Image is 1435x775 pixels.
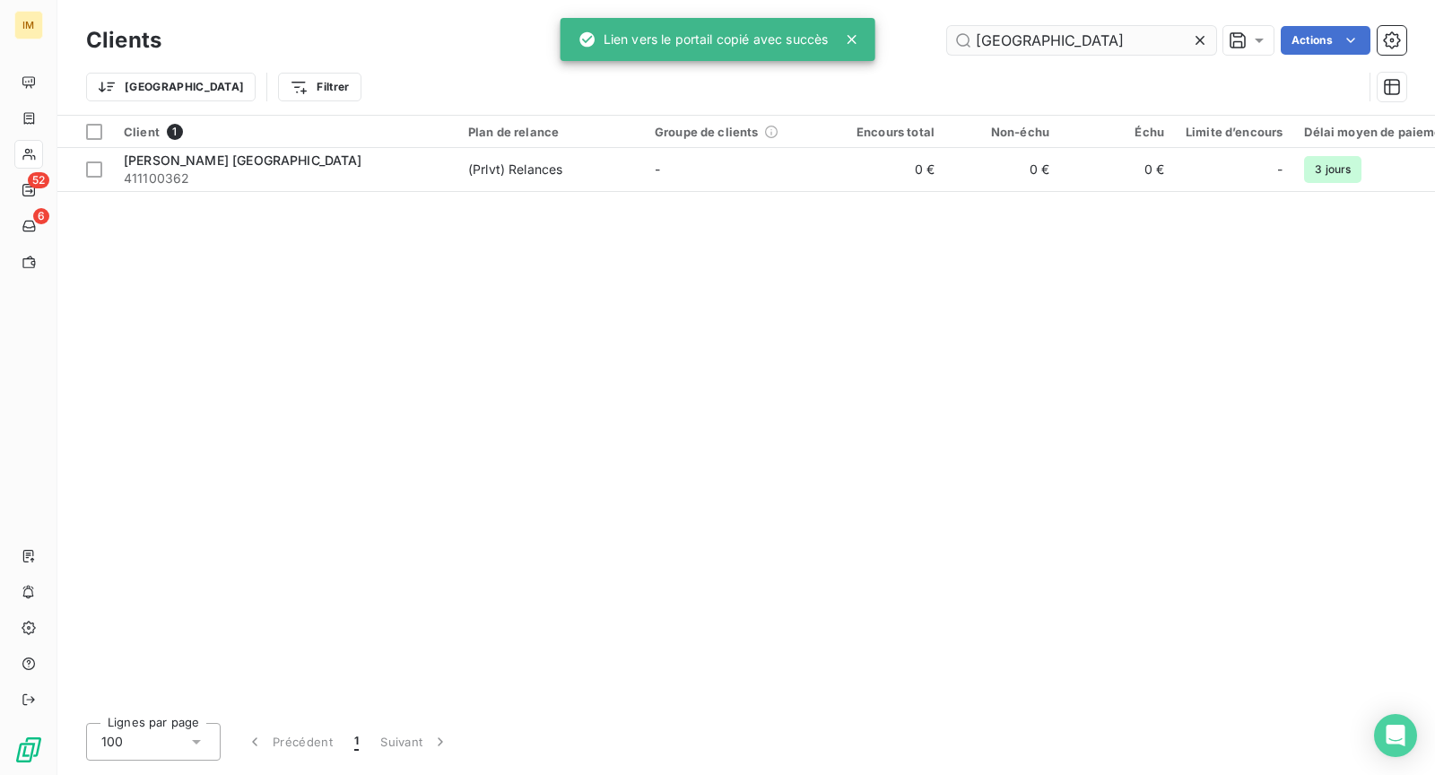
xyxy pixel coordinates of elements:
[1374,714,1417,757] div: Open Intercom Messenger
[1186,125,1283,139] div: Limite d’encours
[124,170,447,187] span: 411100362
[86,24,161,57] h3: Clients
[278,73,361,101] button: Filtrer
[947,26,1216,55] input: Rechercher
[1060,148,1175,191] td: 0 €
[1071,125,1164,139] div: Échu
[468,161,562,179] div: (Prlvt) Relances
[945,148,1060,191] td: 0 €
[956,125,1049,139] div: Non-échu
[14,11,43,39] div: IM
[1277,161,1283,179] span: -
[578,23,829,56] div: Lien vers le portail copié avec succès
[655,161,660,177] span: -
[655,125,759,139] span: Groupe de clients
[235,723,344,761] button: Précédent
[1304,156,1361,183] span: 3 jours
[167,124,183,140] span: 1
[841,125,935,139] div: Encours total
[344,723,370,761] button: 1
[14,736,43,764] img: Logo LeanPay
[86,73,256,101] button: [GEOGRAPHIC_DATA]
[370,723,460,761] button: Suivant
[1281,26,1370,55] button: Actions
[831,148,945,191] td: 0 €
[124,152,362,168] span: [PERSON_NAME] [GEOGRAPHIC_DATA]
[33,208,49,224] span: 6
[124,125,160,139] span: Client
[468,125,633,139] div: Plan de relance
[354,733,359,751] span: 1
[28,172,49,188] span: 52
[101,733,123,751] span: 100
